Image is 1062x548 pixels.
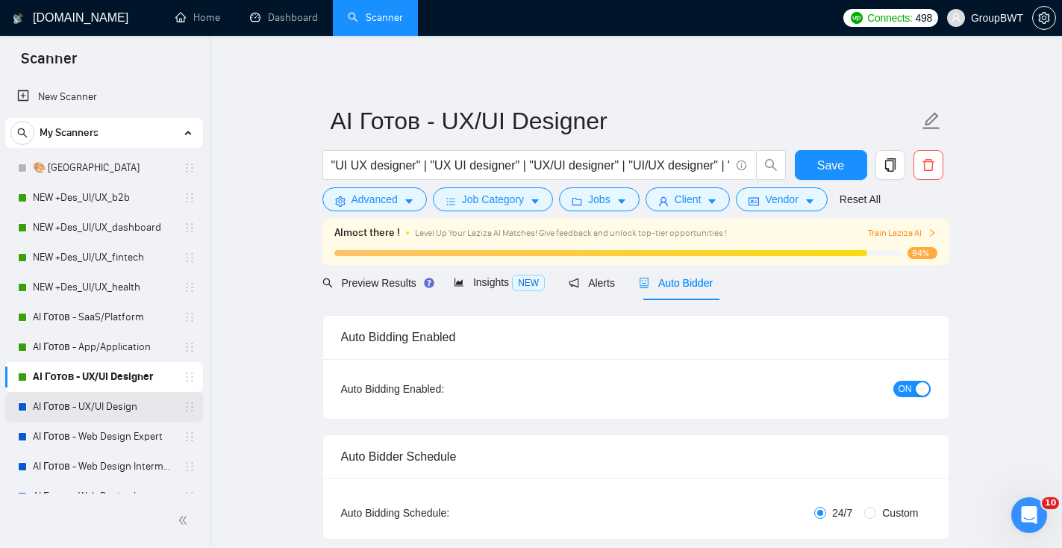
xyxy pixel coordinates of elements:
[639,278,649,288] span: robot
[33,302,175,332] a: AI Готов - SaaS/Platform
[33,243,175,273] a: NEW +Des_UI/UX_fintech
[851,12,863,24] img: upwork-logo.png
[462,191,524,208] span: Job Category
[446,196,456,207] span: bars
[322,278,333,288] span: search
[795,150,867,180] button: Save
[33,153,175,183] a: 🎨 [GEOGRAPHIC_DATA]
[530,196,540,207] span: caret-down
[908,247,937,259] span: 94%
[422,276,436,290] div: Tooltip anchor
[17,82,191,112] a: New Scanner
[184,371,196,383] span: holder
[922,111,941,131] span: edit
[1033,12,1055,24] span: setting
[184,311,196,323] span: holder
[341,381,537,397] div: Auto Bidding Enabled:
[569,278,579,288] span: notification
[876,505,924,521] span: Custom
[184,281,196,293] span: holder
[868,226,937,240] button: Train Laziza AI
[867,10,912,26] span: Connects:
[588,191,610,208] span: Jobs
[951,13,961,23] span: user
[33,273,175,302] a: NEW +Des_UI/UX_health
[341,505,537,521] div: Auto Bidding Schedule:
[1042,497,1059,509] span: 10
[184,192,196,204] span: holder
[184,431,196,443] span: holder
[1032,12,1056,24] a: setting
[658,196,669,207] span: user
[1032,6,1056,30] button: setting
[33,422,175,452] a: AI Готов - Web Design Expert
[512,275,545,291] span: NEW
[348,11,403,24] a: searchScanner
[559,187,640,211] button: folderJobscaret-down
[707,196,717,207] span: caret-down
[757,158,785,172] span: search
[876,158,905,172] span: copy
[335,196,346,207] span: setting
[33,362,175,392] a: AI Готов - UX/UI Designer
[184,252,196,264] span: holder
[826,505,858,521] span: 24/7
[322,277,430,289] span: Preview Results
[616,196,627,207] span: caret-down
[404,196,414,207] span: caret-down
[352,191,398,208] span: Advanced
[184,222,196,234] span: holder
[175,11,220,24] a: homeHome
[178,513,193,528] span: double-left
[916,10,932,26] span: 498
[737,161,746,170] span: info-circle
[817,156,844,175] span: Save
[184,491,196,502] span: holder
[341,316,931,358] div: Auto Bidding Enabled
[33,183,175,213] a: NEW +Des_UI/UX_b2b
[756,150,786,180] button: search
[646,187,731,211] button: userClientcaret-down
[322,187,427,211] button: settingAdvancedcaret-down
[13,7,23,31] img: logo
[184,162,196,174] span: holder
[11,128,34,138] span: search
[572,196,582,207] span: folder
[415,228,727,238] span: Level Up Your Laziza AI Matches! Give feedback and unlock top-tier opportunities !
[913,150,943,180] button: delete
[454,277,464,287] span: area-chart
[1011,497,1047,533] iframe: Intercom live chat
[40,118,99,148] span: My Scanners
[33,392,175,422] a: AI Готов - UX/UI Design
[5,82,203,112] li: New Scanner
[184,461,196,473] span: holder
[736,187,827,211] button: idcardVendorcaret-down
[33,332,175,362] a: AI Готов - App/Application
[639,277,713,289] span: Auto Bidder
[899,381,912,397] span: ON
[341,435,931,478] div: Auto Bidder Schedule
[765,191,798,208] span: Vendor
[331,102,919,140] input: Scanner name...
[875,150,905,180] button: copy
[749,196,759,207] span: idcard
[33,213,175,243] a: NEW +Des_UI/UX_dashboard
[250,11,318,24] a: dashboardDashboard
[184,341,196,353] span: holder
[33,482,175,511] a: AI Готов - Web Design Intermediate минус Development
[433,187,553,211] button: barsJob Categorycaret-down
[334,225,400,241] span: Almost there !
[184,401,196,413] span: holder
[675,191,702,208] span: Client
[10,121,34,145] button: search
[454,276,545,288] span: Insights
[569,277,615,289] span: Alerts
[914,158,943,172] span: delete
[805,196,815,207] span: caret-down
[840,191,881,208] a: Reset All
[33,452,175,482] a: AI Готов - Web Design Intermediate минус Developer
[928,228,937,237] span: right
[331,156,730,175] input: Search Freelance Jobs...
[9,48,89,79] span: Scanner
